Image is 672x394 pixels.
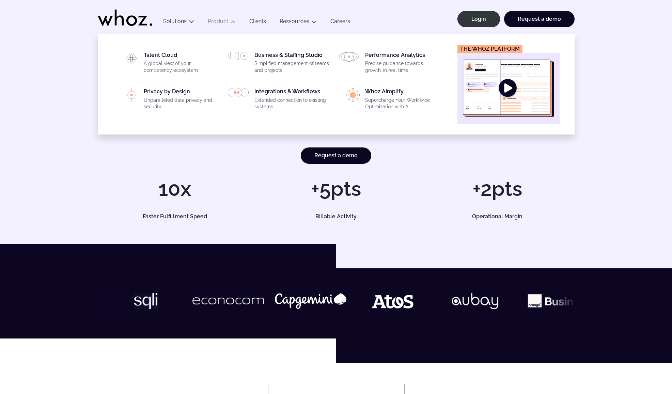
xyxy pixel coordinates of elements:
h1: 10x [98,178,252,199]
p: Precise guidance towards growth, in real time [365,60,441,74]
h5: Billable Activity [267,214,406,219]
img: PICTO_ECLAIRER-1-e1756198033837.png [346,88,360,102]
a: Careers [324,18,357,27]
p: Unparalleled data privacy and security [144,97,219,110]
img: PICTO_INTEGRATION.svg [228,88,249,97]
p: Supercharge Your Workforce Optimization with AI [365,97,441,110]
img: PICTO_CONFIANCE_NUMERIQUE.svg [125,88,138,102]
div: Talent Cloud [144,52,219,76]
div: Whoz AImplify [365,88,441,113]
img: HP_PICTO_GESTION-PORTEFEUILLE-PROJETS.svg [228,52,249,60]
a: Privacy by DesignUnparalleled data privacy and security [117,88,219,113]
button: Solutions [156,18,201,27]
a: Talent CloudA global view of your competency ecosystem [117,52,219,76]
div: Performance Analytics [365,52,441,76]
h1: +2pts [420,178,574,199]
img: HP_PICTO_ANALYSE_DE_PERFORMANCES.svg [338,52,360,62]
a: Business & Staffing StudioSimplified management of teams and projects [228,52,330,76]
div: Integrations & Workflows [254,88,330,113]
a: Login [457,11,500,27]
iframe: Chatbot [627,349,662,384]
img: HP_PICTO_CARTOGRAPHIE-1.svg [125,52,138,65]
a: Integrations & WorkflowsExtended connection to existing systems [228,88,330,113]
a: The Whoz platform [457,45,560,124]
a: Clients [243,18,273,27]
h5: Faster Fulfillment Speed [105,214,244,219]
a: Ressources [280,18,309,25]
div: Privacy by Design [144,88,219,113]
a: Request a demo [504,11,575,27]
p: A global view of your competency ecosystem [144,60,219,74]
a: Performance AnalyticsPrecise guidance towards growth, in real time [338,52,441,76]
p: Extended connection to existing systems [254,97,330,110]
a: Whoz AImplifySupercharge Your Workforce Optimization with AI [338,88,441,113]
p: Simplified management of teams and projects [254,60,330,74]
figcaption: The Whoz platform [457,45,522,53]
h5: Operational Margin [428,214,567,219]
div: Business & Staffing Studio [254,52,330,76]
button: Ressources [273,18,324,27]
button: Product [201,18,243,27]
a: Product [208,18,228,25]
h1: +5pts [259,178,413,199]
a: Request a demo [301,147,371,164]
